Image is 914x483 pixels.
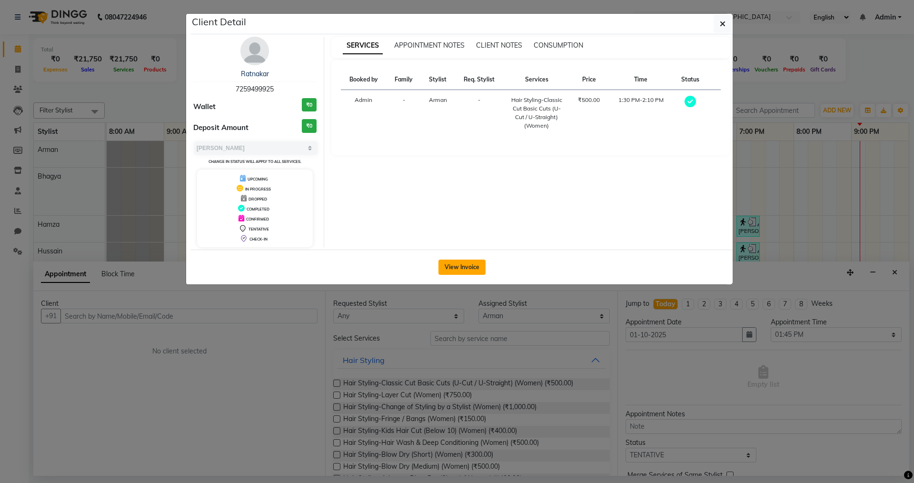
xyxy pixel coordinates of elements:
[246,217,269,221] span: CONFIRMED
[674,70,708,90] th: Status
[576,96,603,104] div: ₹500.00
[341,90,387,136] td: Admin
[341,70,387,90] th: Booked by
[387,70,421,90] th: Family
[247,207,269,211] span: COMPLETED
[394,41,465,50] span: APPOINTMENT NOTES
[608,90,673,136] td: 1:30 PM-2:10 PM
[241,70,269,78] a: Ratnakar
[429,96,447,103] span: Arman
[249,237,268,241] span: CHECK-IN
[476,41,522,50] span: CLIENT NOTES
[455,90,504,136] td: -
[236,85,274,93] span: 7259499925
[192,15,246,29] h5: Client Detail
[455,70,504,90] th: Req. Stylist
[248,227,269,231] span: TENTATIVE
[608,70,673,90] th: Time
[240,37,269,65] img: avatar
[343,37,383,54] span: SERVICES
[193,101,216,112] span: Wallet
[509,96,564,130] div: Hair Styling-Classic Cut Basic Cuts (U-Cut / U-Straight) (Women)
[534,41,583,50] span: CONSUMPTION
[421,70,455,90] th: Stylist
[248,177,268,181] span: UPCOMING
[209,159,301,164] small: Change in status will apply to all services.
[248,197,267,201] span: DROPPED
[570,70,608,90] th: Price
[504,70,569,90] th: Services
[193,122,248,133] span: Deposit Amount
[302,98,317,112] h3: ₹0
[245,187,271,191] span: IN PROGRESS
[302,119,317,133] h3: ₹0
[387,90,421,136] td: -
[438,260,486,275] button: View Invoice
